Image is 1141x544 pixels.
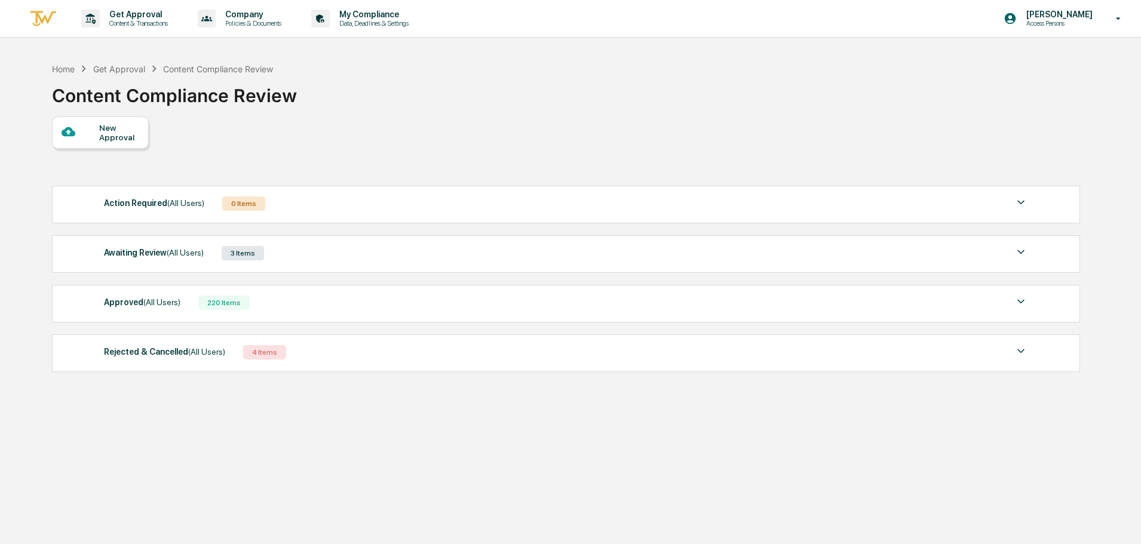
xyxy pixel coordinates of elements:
[167,198,204,208] span: (All Users)
[1017,10,1099,19] p: [PERSON_NAME]
[1014,294,1028,309] img: caret
[104,344,225,359] div: Rejected & Cancelled
[143,297,180,307] span: (All Users)
[100,19,174,27] p: Content & Transactions
[330,10,415,19] p: My Compliance
[104,195,204,211] div: Action Required
[243,345,286,359] div: 4 Items
[222,246,264,260] div: 3 Items
[167,248,204,257] span: (All Users)
[93,64,145,74] div: Get Approval
[1014,245,1028,259] img: caret
[100,10,174,19] p: Get Approval
[1014,195,1028,210] img: caret
[330,19,415,27] p: Data, Deadlines & Settings
[104,294,180,310] div: Approved
[163,64,273,74] div: Content Compliance Review
[216,19,287,27] p: Policies & Documents
[1103,505,1135,537] iframe: Open customer support
[99,123,139,142] div: New Approval
[104,245,204,260] div: Awaiting Review
[222,196,265,211] div: 0 Items
[29,9,57,29] img: logo
[52,64,75,74] div: Home
[1017,19,1099,27] p: Access Persons
[216,10,287,19] p: Company
[188,347,225,356] span: (All Users)
[198,296,250,310] div: 220 Items
[52,75,297,106] div: Content Compliance Review
[1014,344,1028,358] img: caret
